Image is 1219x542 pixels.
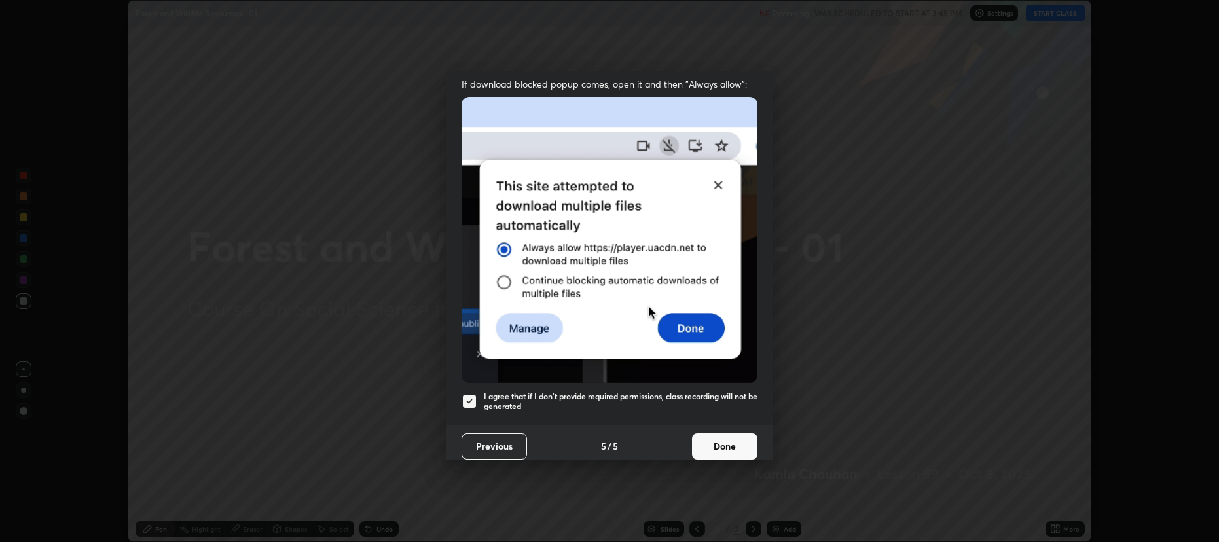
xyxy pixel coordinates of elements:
h4: 5 [613,439,618,453]
button: Done [692,433,757,460]
h5: I agree that if I don't provide required permissions, class recording will not be generated [484,391,757,412]
h4: 5 [601,439,606,453]
span: If download blocked popup comes, open it and then "Always allow": [462,78,757,90]
h4: / [608,439,611,453]
img: downloads-permission-blocked.gif [462,97,757,383]
button: Previous [462,433,527,460]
